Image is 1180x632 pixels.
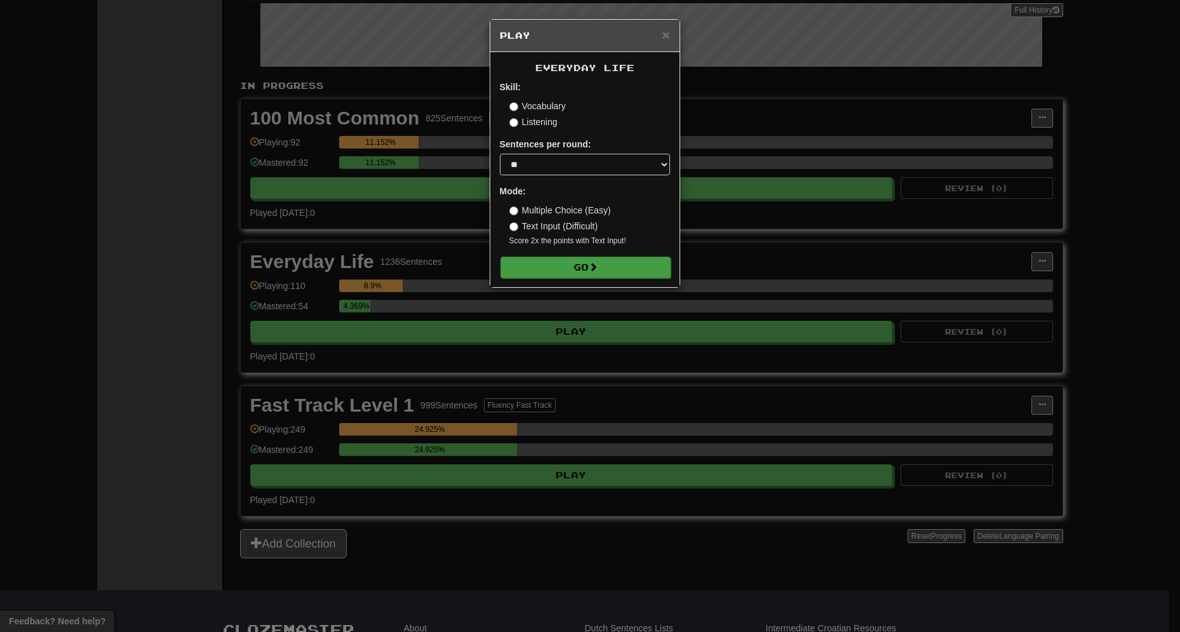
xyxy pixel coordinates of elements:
label: Sentences per round: [500,138,591,151]
label: Listening [509,116,558,128]
input: Multiple Choice (Easy) [509,206,518,215]
input: Listening [509,118,518,127]
button: Close [662,28,669,41]
span: Everyday Life [535,62,634,73]
input: Text Input (Difficult) [509,222,518,231]
span: × [662,27,669,42]
label: Text Input (Difficult) [509,220,598,232]
label: Multiple Choice (Easy) [509,204,611,217]
strong: Skill: [500,82,521,92]
input: Vocabulary [509,102,518,111]
small: Score 2x the points with Text Input ! [509,236,670,246]
h5: Play [500,29,670,42]
strong: Mode: [500,186,526,196]
button: Go [500,257,671,278]
label: Vocabulary [509,100,566,112]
